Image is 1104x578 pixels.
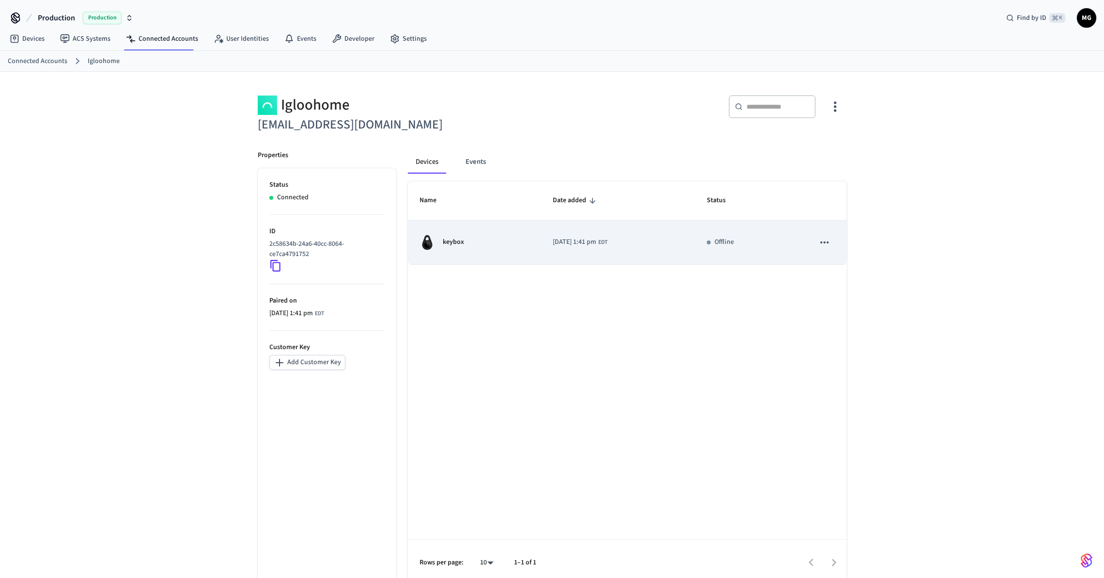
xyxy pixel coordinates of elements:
a: Devices [2,30,52,48]
span: Status [707,193,738,208]
img: igloohome_igke [420,235,435,250]
div: Find by ID⌘ K [998,9,1073,27]
div: connected account tabs [408,150,847,174]
table: sticky table [408,181,847,265]
p: Paired on [269,296,385,306]
div: Igloohome [258,95,546,115]
span: Production [83,12,122,24]
a: ACS Systems [52,30,118,48]
p: Connected [277,193,309,203]
a: Events [277,30,324,48]
a: Settings [382,30,435,48]
button: Devices [408,150,446,174]
span: [DATE] 1:41 pm [269,308,313,319]
a: Connected Accounts [8,56,67,66]
a: Developer [324,30,382,48]
span: EDT [315,309,324,318]
div: 10 [475,556,498,570]
a: Igloohome [88,56,120,66]
span: MG [1078,9,1095,27]
span: Name [420,193,449,208]
button: Events [458,150,494,174]
span: ⌘ K [1049,13,1065,23]
span: Date added [553,193,599,208]
p: 1–1 of 1 [514,558,536,568]
p: Properties [258,150,288,161]
span: EDT [598,238,607,247]
h6: [EMAIL_ADDRESS][DOMAIN_NAME] [258,115,546,135]
span: Production [38,12,75,24]
a: Connected Accounts [118,30,206,48]
p: Rows per page: [420,558,464,568]
p: 2c58634b-24a6-40cc-8064-ce7ca4791752 [269,239,381,259]
div: America/New_York [269,308,324,319]
p: keybox [443,237,464,247]
div: America/New_York [553,237,607,247]
p: Customer Key [269,342,385,353]
a: User Identities [206,30,277,48]
button: MG [1077,8,1096,28]
p: Status [269,180,385,190]
img: igloohome_logo [258,95,277,115]
button: Add Customer Key [269,355,345,370]
p: Offline [715,237,734,247]
p: ID [269,226,385,237]
span: [DATE] 1:41 pm [553,237,596,247]
img: SeamLogoGradient.69752ec5.svg [1081,553,1092,568]
span: Find by ID [1017,13,1046,23]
